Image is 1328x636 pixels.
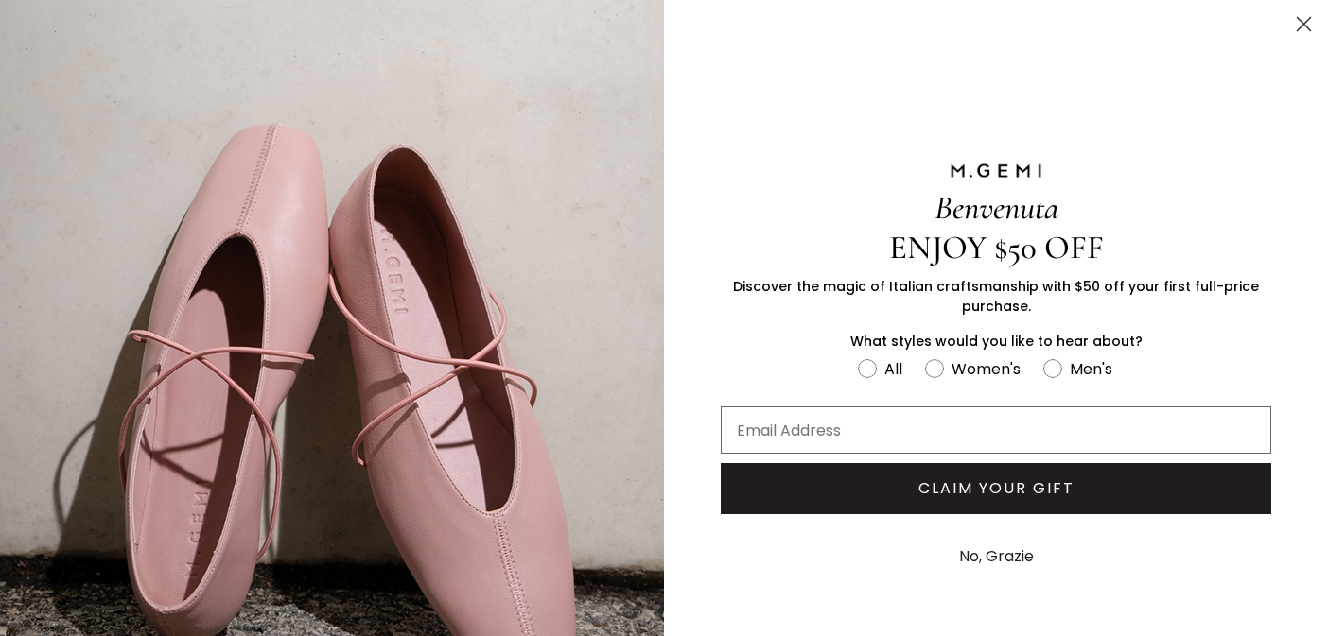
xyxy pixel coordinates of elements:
[1070,357,1112,381] div: Men's
[850,332,1143,351] span: What styles would you like to hear about?
[952,357,1021,381] div: Women's
[884,357,902,381] div: All
[721,406,1271,454] input: Email Address
[949,163,1043,180] img: M.GEMI
[1287,8,1320,41] button: Close dialog
[721,463,1271,514] button: CLAIM YOUR GIFT
[733,277,1259,316] span: Discover the magic of Italian craftsmanship with $50 off your first full-price purchase.
[950,533,1043,580] button: No, Grazie
[935,188,1058,228] span: Benvenuta
[889,228,1104,267] span: ENJOY $50 OFF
